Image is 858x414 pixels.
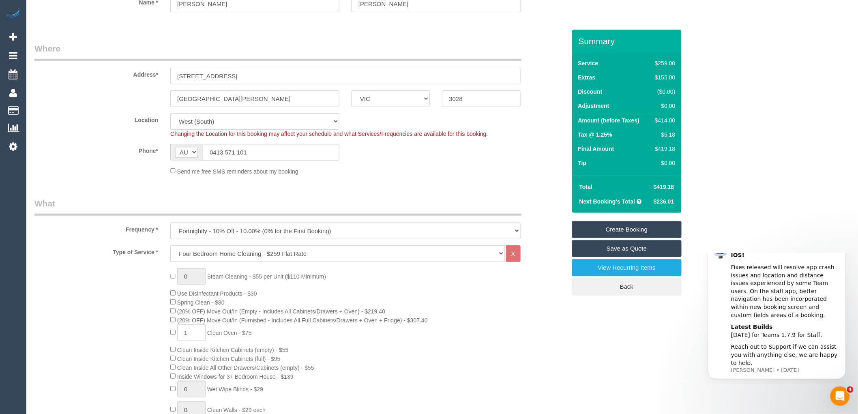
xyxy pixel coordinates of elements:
[572,240,682,257] a: Save as Quote
[207,407,266,413] span: Clean Walls - $29 each
[830,386,850,406] iframe: Intercom live chat
[578,73,596,82] label: Extras
[696,253,858,384] iframe: Intercom notifications message
[177,308,385,315] span: (20% OFF) Move Out/In (Empty - Includes All Cabinets/Drawers + Oven) - $219.40
[442,90,520,107] input: Post Code*
[28,68,164,79] label: Address*
[652,145,675,153] div: $419.18
[177,168,298,174] span: Send me free SMS reminders about my booking
[579,36,678,46] h3: Summary
[170,131,488,137] span: Changing the Location for this booking may affect your schedule and what Services/Frequencies are...
[177,365,314,371] span: Clean Inside All Other Drawers/Cabinets (empty) - $55
[35,11,144,66] div: Fixes released will resolve app crash issues and location and distance issues experienced by some...
[35,114,144,121] p: Message from Ellie, sent 2w ago
[652,159,675,167] div: $0.00
[207,273,326,280] span: Steam Cleaning - $55 per Unit ($110 Minimum)
[572,259,682,276] a: View Recurring Items
[578,159,587,167] label: Tip
[572,221,682,238] a: Create Booking
[652,73,675,82] div: $155.00
[177,356,280,362] span: Clean Inside Kitchen Cabinets (full) - $95
[652,59,675,67] div: $259.00
[5,8,21,19] img: Automaid Logo
[207,330,252,336] span: Clean Oven - $75
[170,90,339,107] input: Suburb*
[579,184,592,190] strong: Total
[28,144,164,155] label: Phone*
[28,245,164,256] label: Type of Service *
[652,102,675,110] div: $0.00
[578,102,609,110] label: Adjustment
[578,88,603,96] label: Discount
[177,290,257,297] span: Use Disinfectant Products - $30
[34,197,521,216] legend: What
[35,90,144,114] div: Reach out to Support if we can assist you with anything else, we are happy to help.
[34,43,521,61] legend: Where
[35,71,77,77] b: Latest Builds
[847,386,854,393] span: 4
[177,373,294,380] span: Inside Windows for 3+ Bedroom House - $139
[28,113,164,124] label: Location
[578,59,598,67] label: Service
[652,116,675,124] div: $414.00
[35,70,144,86] div: [DATE] for Teams 1.7.9 for Staff.
[652,88,675,96] div: ($0.00)
[578,131,612,139] label: Tax @ 1.25%
[654,198,674,205] span: $236.01
[654,184,674,190] span: $419.18
[572,278,682,295] a: Back
[207,386,263,393] span: Wet Wipe Blinds - $29
[177,299,225,306] span: Spring Clean - $80
[652,131,675,139] div: $5.18
[177,317,428,324] span: (20% OFF) Move Out/In (Furnished - Includes All Full Cabinets/Drawers + Oven + Fridge) - $307.40
[578,116,639,124] label: Amount (before Taxes)
[579,198,635,205] strong: Next Booking's Total
[203,144,339,161] input: Phone*
[578,145,614,153] label: Final Amount
[177,347,289,353] span: Clean Inside Kitchen Cabinets (empty) - $55
[28,223,164,234] label: Frequency *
